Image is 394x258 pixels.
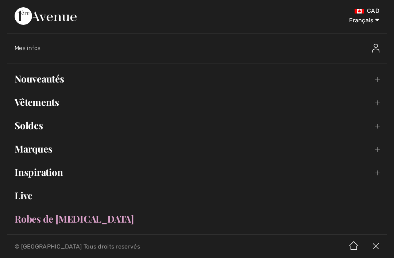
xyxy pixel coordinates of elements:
a: Live [7,188,387,204]
img: 1ère Avenue [15,7,77,25]
a: Vêtements [7,94,387,110]
img: Mes infos [372,44,379,53]
img: Accueil [343,235,365,258]
a: Robes de [MEDICAL_DATA] [7,211,387,227]
p: © [GEOGRAPHIC_DATA] Tous droits reservés [15,244,232,249]
img: X [365,235,387,258]
a: Marques [7,141,387,157]
a: Mes infosMes infos [15,36,387,60]
a: Nouveautés [7,71,387,87]
a: Inspiration [7,164,387,180]
div: CAD [232,7,379,15]
span: Aide [17,5,31,12]
span: Mes infos [15,45,41,51]
a: Soldes [7,118,387,134]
